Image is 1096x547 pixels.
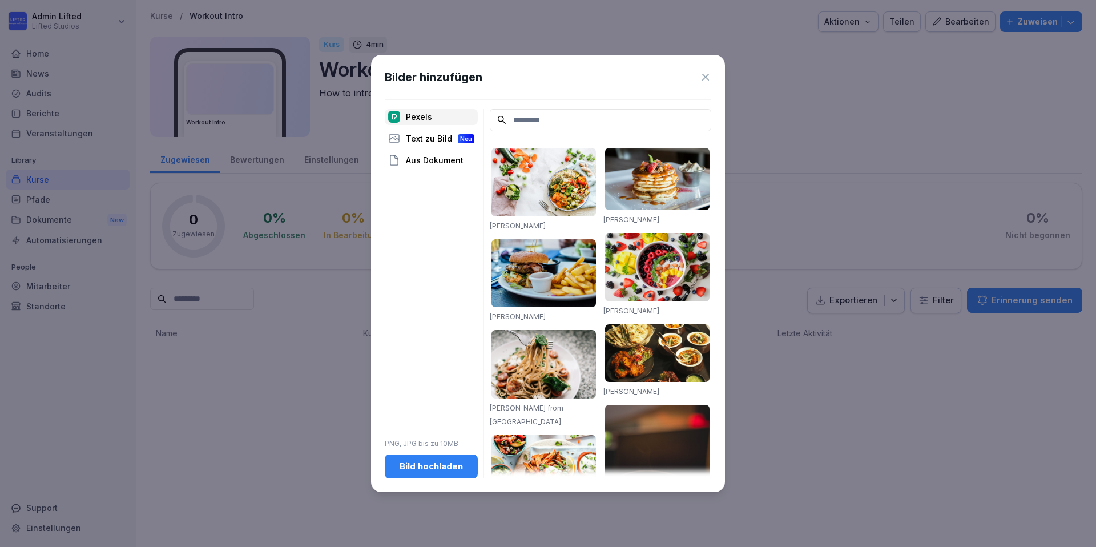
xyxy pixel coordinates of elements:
[490,312,546,321] a: [PERSON_NAME]
[491,239,596,308] img: pexels-photo-70497.jpeg
[605,148,710,210] img: pexels-photo-376464.jpeg
[603,307,659,315] a: [PERSON_NAME]
[385,69,482,86] h1: Bilder hinzufügen
[603,387,659,396] a: [PERSON_NAME]
[490,404,563,426] a: [PERSON_NAME] from [GEOGRAPHIC_DATA]
[491,330,596,399] img: pexels-photo-1279330.jpeg
[603,215,659,224] a: [PERSON_NAME]
[458,134,474,143] div: Neu
[491,435,596,513] img: pexels-photo-1640772.jpeg
[385,455,478,478] button: Bild hochladen
[491,148,596,216] img: pexels-photo-1640777.jpeg
[385,439,478,449] p: PNG, JPG bis zu 10MB
[385,152,478,168] div: Aus Dokument
[605,233,710,301] img: pexels-photo-1099680.jpeg
[385,109,478,125] div: Pexels
[605,324,710,381] img: pexels-photo-958545.jpeg
[490,222,546,230] a: [PERSON_NAME]
[385,131,478,147] div: Text zu Bild
[388,111,400,123] img: pexels.png
[394,460,469,473] div: Bild hochladen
